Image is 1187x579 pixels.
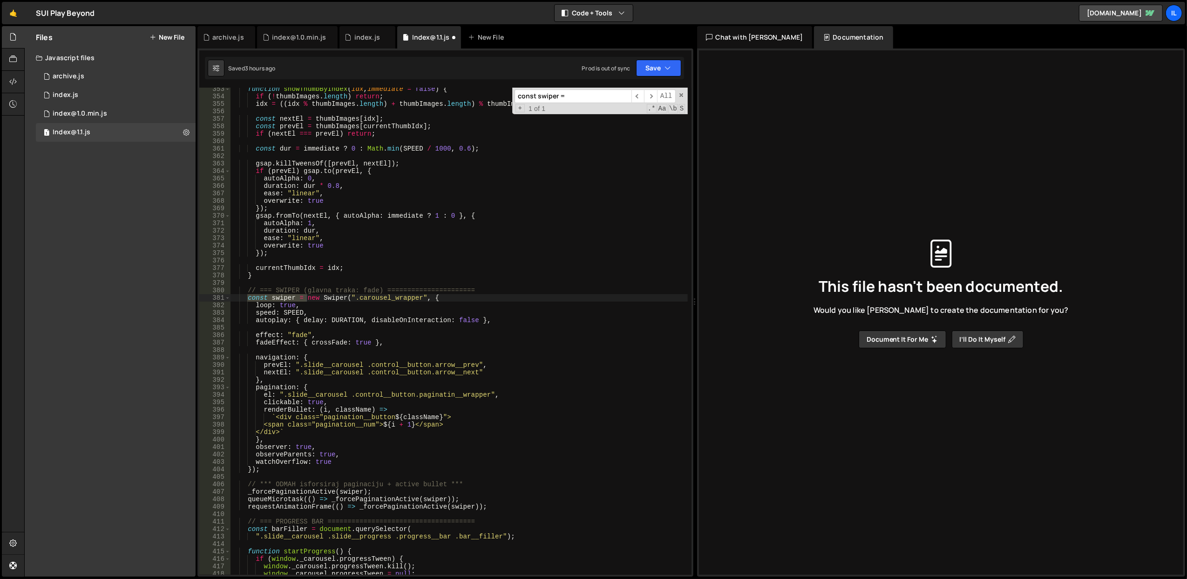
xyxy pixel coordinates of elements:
span: Toggle Replace mode [515,104,525,112]
div: 355 [199,100,231,108]
div: 363 [199,160,231,167]
div: 370 [199,212,231,220]
div: 372 [199,227,231,234]
div: 394 [199,391,231,399]
div: 390 [199,361,231,369]
div: 13362/34351.js [36,67,196,86]
div: 381 [199,294,231,302]
div: 364 [199,167,231,175]
span: Search In Selection [679,104,685,113]
div: Saved [228,64,276,72]
a: 🤙 [2,2,25,24]
div: 404 [199,466,231,473]
h2: Files [36,32,53,42]
div: 379 [199,279,231,287]
span: CaseSensitive Search [658,104,667,113]
div: 365 [199,175,231,182]
div: 417 [199,563,231,570]
div: 415 [199,548,231,555]
div: Documentation [814,26,893,48]
div: 378 [199,272,231,279]
div: 398 [199,421,231,428]
span: 1 [44,130,49,137]
div: Chat with [PERSON_NAME] [697,26,813,48]
div: 414 [199,540,231,548]
div: 389 [199,354,231,361]
a: Il [1166,5,1182,21]
div: 393 [199,384,231,391]
div: 408 [199,496,231,503]
div: 395 [199,399,231,406]
div: 362 [199,152,231,160]
div: SUI Play Beyond [36,7,95,19]
div: 3 hours ago [245,64,276,72]
div: index@1.0.min.js [53,110,107,118]
div: 410 [199,510,231,518]
div: 377 [199,264,231,272]
div: 409 [199,503,231,510]
button: New File [149,34,184,41]
div: Index@1.1.js [412,33,450,42]
div: 380 [199,287,231,294]
div: 391 [199,369,231,376]
a: [DOMAIN_NAME] [1079,5,1163,21]
div: 360 [199,138,231,145]
div: index.js [354,33,380,42]
div: 392 [199,376,231,384]
div: 403 [199,458,231,466]
span: ​ [644,90,657,103]
div: 357 [199,115,231,123]
div: 384 [199,317,231,324]
div: 359 [199,130,231,138]
button: I’ll do it myself [952,331,1024,348]
div: 373 [199,234,231,242]
div: Prod is out of sync [582,64,630,72]
span: Whole Word Search [668,104,678,113]
div: archive.js [53,72,84,81]
span: 1 of 1 [525,105,549,112]
div: 361 [199,145,231,152]
div: 399 [199,428,231,436]
div: 383 [199,309,231,317]
div: 387 [199,339,231,346]
div: 400 [199,436,231,443]
div: 412 [199,525,231,533]
div: 418 [199,570,231,578]
div: 375 [199,249,231,257]
div: Javascript files [25,48,196,67]
div: 366 [199,182,231,190]
div: 374 [199,242,231,249]
div: 405 [199,473,231,481]
div: index.js [53,91,78,99]
div: 385 [199,324,231,331]
div: 13362/45913.js [36,123,196,142]
span: Alt-Enter [657,90,676,103]
div: 13362/33342.js [36,86,196,104]
div: Index@1.1.js [53,128,90,137]
div: New File [468,33,508,42]
div: 356 [199,108,231,115]
div: 386 [199,331,231,339]
button: Document it for me [859,331,946,348]
span: This file hasn't been documented. [819,279,1063,294]
input: Search for [515,90,631,103]
div: 396 [199,406,231,414]
div: 407 [199,488,231,496]
div: 402 [199,451,231,458]
div: 382 [199,302,231,309]
div: 388 [199,346,231,354]
button: Code + Tools [555,5,633,21]
div: 369 [199,205,231,212]
div: 367 [199,190,231,197]
span: RegExp Search [647,104,657,113]
div: index@1.0.min.js [272,33,326,42]
div: 358 [199,123,231,130]
div: 406 [199,481,231,488]
div: 354 [199,93,231,100]
div: 368 [199,197,231,205]
div: 13362/34425.js [36,104,196,123]
div: 371 [199,220,231,227]
span: ​ [631,90,644,103]
div: 376 [199,257,231,264]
